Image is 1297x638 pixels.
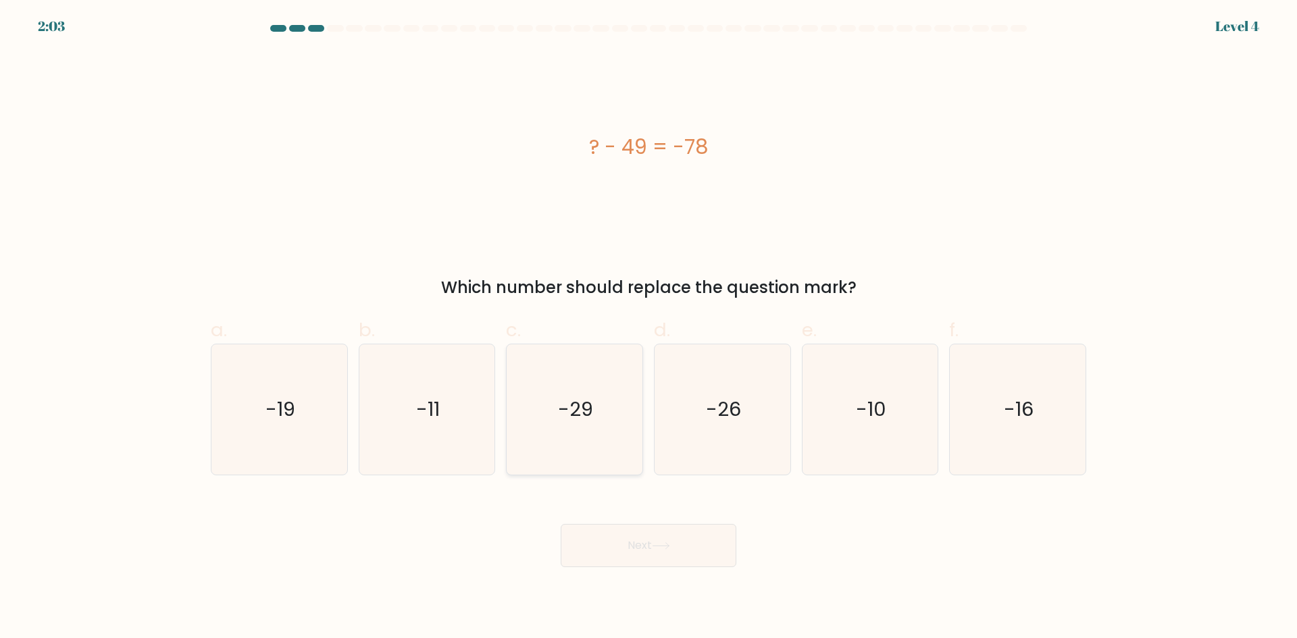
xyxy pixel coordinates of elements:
[559,396,594,423] text: -29
[219,275,1078,300] div: Which number should replace the question mark?
[1004,396,1034,423] text: -16
[706,396,741,423] text: -26
[802,317,817,343] span: e.
[359,317,375,343] span: b.
[265,396,295,423] text: -19
[654,317,670,343] span: d.
[38,16,65,36] div: 2:03
[211,317,227,343] span: a.
[211,132,1086,162] div: ? - 49 = -78
[856,396,886,423] text: -10
[949,317,959,343] span: f.
[561,524,736,567] button: Next
[416,396,440,423] text: -11
[506,317,521,343] span: c.
[1215,16,1259,36] div: Level 4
